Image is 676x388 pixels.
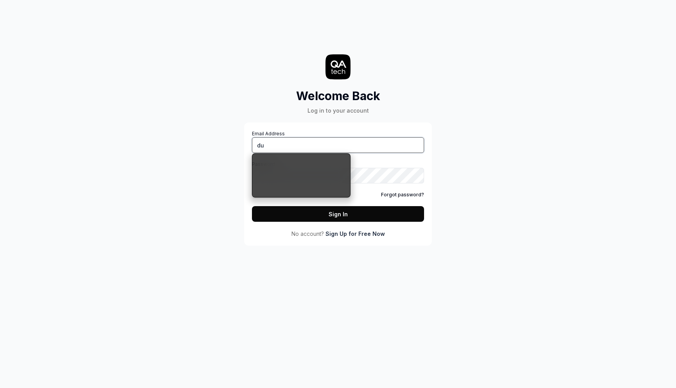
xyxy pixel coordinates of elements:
[291,230,324,238] span: No account?
[296,87,380,105] h2: Welcome Back
[252,130,424,153] label: Email Address
[325,230,385,238] a: Sign Up for Free Now
[252,137,424,153] input: Email Address
[252,206,424,222] button: Sign In
[381,191,424,198] a: Forgot password?
[296,106,380,115] div: Log in to your account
